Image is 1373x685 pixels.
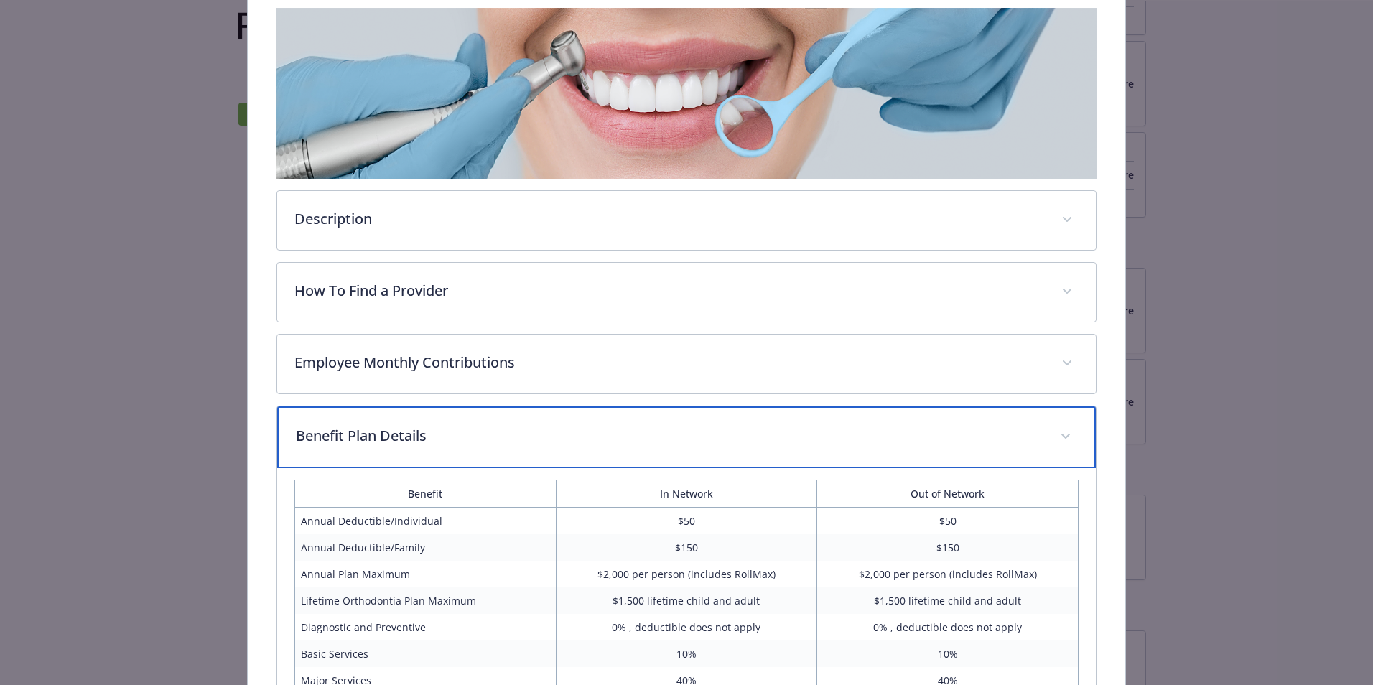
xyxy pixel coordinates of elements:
img: banner [276,8,1097,179]
td: Diagnostic and Preventive [295,614,557,640]
th: In Network [556,480,817,507]
td: Annual Plan Maximum [295,561,557,587]
td: $1,500 lifetime child and adult [817,587,1079,614]
td: $1,500 lifetime child and adult [556,587,817,614]
td: 10% [556,640,817,667]
div: Description [277,191,1096,250]
td: $150 [556,534,817,561]
td: 0% , deductible does not apply [817,614,1079,640]
td: $50 [817,507,1079,534]
td: Annual Deductible/Family [295,534,557,561]
div: Employee Monthly Contributions [277,335,1096,393]
p: Employee Monthly Contributions [294,352,1044,373]
div: How To Find a Provider [277,263,1096,322]
td: $2,000 per person (includes RollMax) [817,561,1079,587]
p: Description [294,208,1044,230]
p: Benefit Plan Details [296,425,1043,447]
p: How To Find a Provider [294,280,1044,302]
th: Out of Network [817,480,1079,507]
td: Lifetime Orthodontia Plan Maximum [295,587,557,614]
td: $50 [556,507,817,534]
td: Annual Deductible/Individual [295,507,557,534]
td: $2,000 per person (includes RollMax) [556,561,817,587]
td: $150 [817,534,1079,561]
th: Benefit [295,480,557,507]
td: 10% [817,640,1079,667]
td: 0% , deductible does not apply [556,614,817,640]
div: Benefit Plan Details [277,406,1096,468]
td: Basic Services [295,640,557,667]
